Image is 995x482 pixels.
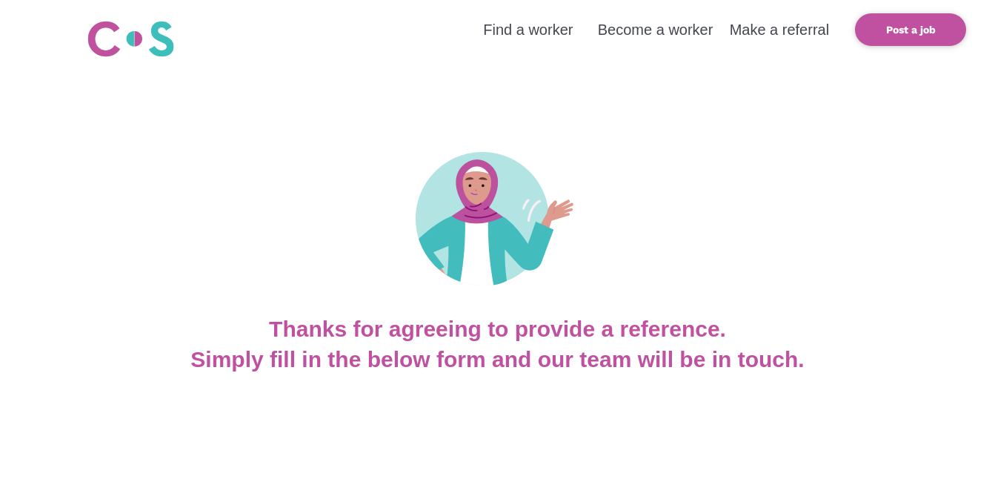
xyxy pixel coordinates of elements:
a: Make a referral [730,22,830,38]
b: Post a job [886,24,936,36]
b: Thanks for agreeing to provide a reference. [269,317,726,341]
b: Simply fill in the below form and our team will be in touch. [190,347,804,372]
a: Post a job [855,13,966,46]
a: Become a worker [598,22,713,38]
a: Find a worker [483,22,573,38]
